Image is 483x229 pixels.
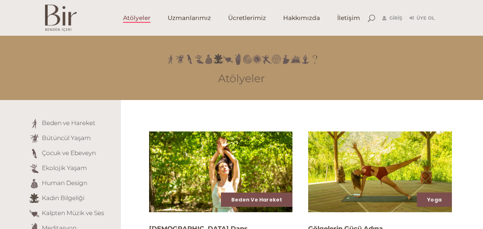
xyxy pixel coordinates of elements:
span: Atölyeler [123,14,151,22]
a: Yoga [427,196,442,203]
span: Hakkımızda [283,14,320,22]
a: Üye Ol [409,14,435,23]
a: Çocuk ve Ebeveyn [42,149,96,156]
a: Giriş [382,14,402,23]
a: Kadın Bilgeliği [42,194,84,201]
a: Bütüncül Yaşam [42,134,91,141]
a: Kalpten Müzik ve Ses [42,209,104,216]
a: Ekolojik Yaşam [42,164,87,171]
a: Beden ve Hareket [231,196,282,203]
span: İletişim [337,14,360,22]
span: Uzmanlarımız [168,14,211,22]
a: Beden ve Hareket [42,119,95,126]
span: Ücretlerimiz [228,14,266,22]
a: Human Design [42,179,87,186]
